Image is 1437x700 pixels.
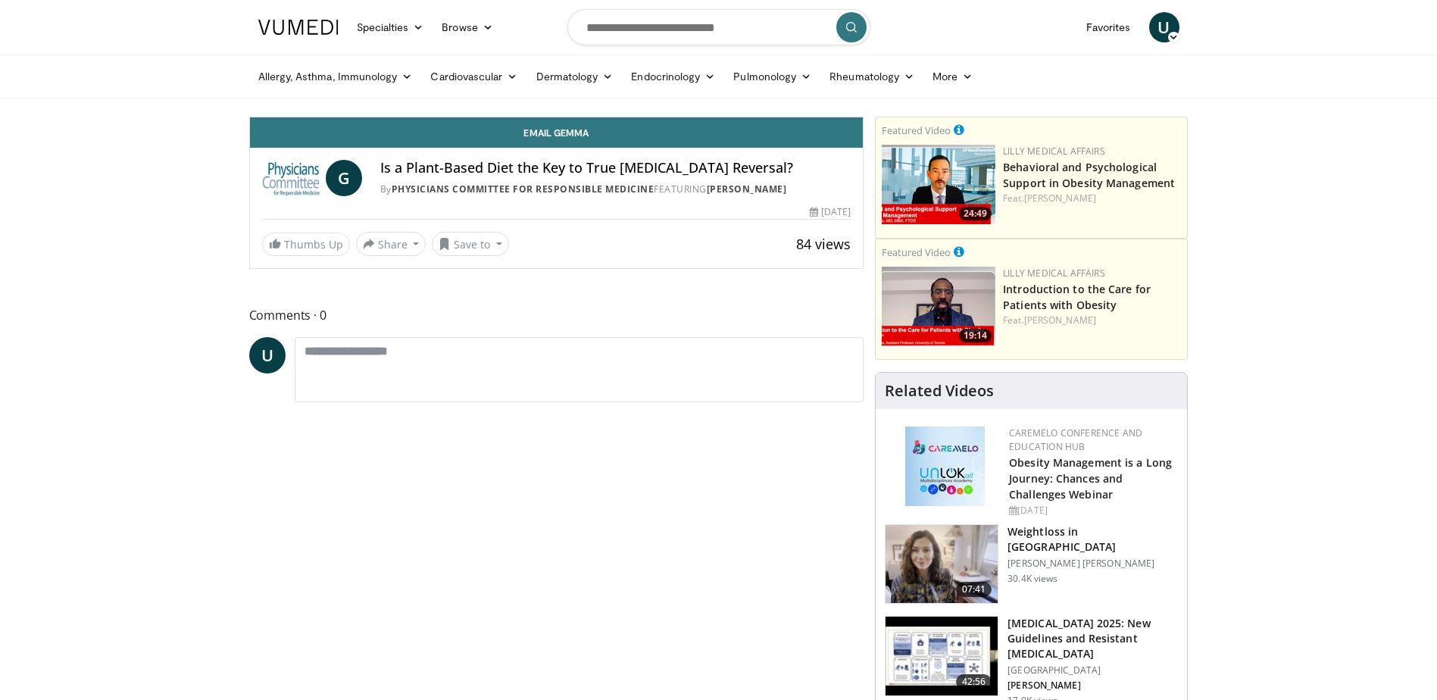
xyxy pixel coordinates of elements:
[1003,145,1105,158] a: Lilly Medical Affairs
[923,61,982,92] a: More
[262,233,350,256] a: Thumbs Up
[882,267,995,346] a: 19:14
[1009,455,1172,502] a: Obesity Management is a Long Journey: Chances and Challenges Webinar
[432,232,509,256] button: Save to
[527,61,623,92] a: Dermatology
[326,160,362,196] a: G
[433,12,502,42] a: Browse
[1007,664,1178,677] p: [GEOGRAPHIC_DATA]
[1007,524,1178,555] h3: Weightloss in [GEOGRAPHIC_DATA]
[810,205,851,219] div: [DATE]
[956,582,992,597] span: 07:41
[956,674,992,689] span: 42:56
[882,267,995,346] img: acc2e291-ced4-4dd5-b17b-d06994da28f3.png.150x105_q85_crop-smart_upscale.png
[258,20,339,35] img: VuMedi Logo
[1003,282,1151,312] a: Introduction to the Care for Patients with Obesity
[622,61,724,92] a: Endocrinology
[356,232,426,256] button: Share
[905,427,985,506] img: 45df64a9-a6de-482c-8a90-ada250f7980c.png.150x105_q85_autocrop_double_scale_upscale_version-0.2.jpg
[567,9,870,45] input: Search topics, interventions
[886,617,998,695] img: 280bcb39-0f4e-42eb-9c44-b41b9262a277.150x105_q85_crop-smart_upscale.jpg
[380,160,851,177] h4: Is a Plant-Based Diet the Key to True [MEDICAL_DATA] Reversal?
[886,525,998,604] img: 9983fed1-7565-45be-8934-aef1103ce6e2.150x105_q85_crop-smart_upscale.jpg
[1009,427,1142,453] a: CaReMeLO Conference and Education Hub
[1003,192,1181,205] div: Feat.
[262,160,320,196] img: Physicians Committee for Responsible Medicine
[1024,314,1096,327] a: [PERSON_NAME]
[1009,504,1175,517] div: [DATE]
[724,61,820,92] a: Pulmonology
[820,61,923,92] a: Rheumatology
[1003,314,1181,327] div: Feat.
[707,183,787,195] a: [PERSON_NAME]
[380,183,851,196] div: By FEATURING
[959,207,992,220] span: 24:49
[796,235,851,253] span: 84 views
[249,337,286,373] a: U
[250,117,864,148] a: Email Gemma
[1024,192,1096,205] a: [PERSON_NAME]
[1007,616,1178,661] h3: [MEDICAL_DATA] 2025: New Guidelines and Resistant [MEDICAL_DATA]
[1077,12,1140,42] a: Favorites
[421,61,526,92] a: Cardiovascular
[885,382,994,400] h4: Related Videos
[882,245,951,259] small: Featured Video
[1149,12,1179,42] a: U
[885,524,1178,605] a: 07:41 Weightloss in [GEOGRAPHIC_DATA] [PERSON_NAME] [PERSON_NAME] 30.4K views
[1007,680,1178,692] p: [PERSON_NAME]
[1007,558,1178,570] p: [PERSON_NAME] [PERSON_NAME]
[882,145,995,224] a: 24:49
[882,145,995,224] img: ba3304f6-7838-4e41-9c0f-2e31ebde6754.png.150x105_q85_crop-smart_upscale.png
[959,329,992,342] span: 19:14
[249,305,864,325] span: Comments 0
[1003,160,1175,190] a: Behavioral and Psychological Support in Obesity Management
[882,123,951,137] small: Featured Video
[348,12,433,42] a: Specialties
[1003,267,1105,280] a: Lilly Medical Affairs
[249,61,422,92] a: Allergy, Asthma, Immunology
[1007,573,1057,585] p: 30.4K views
[392,183,654,195] a: Physicians Committee for Responsible Medicine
